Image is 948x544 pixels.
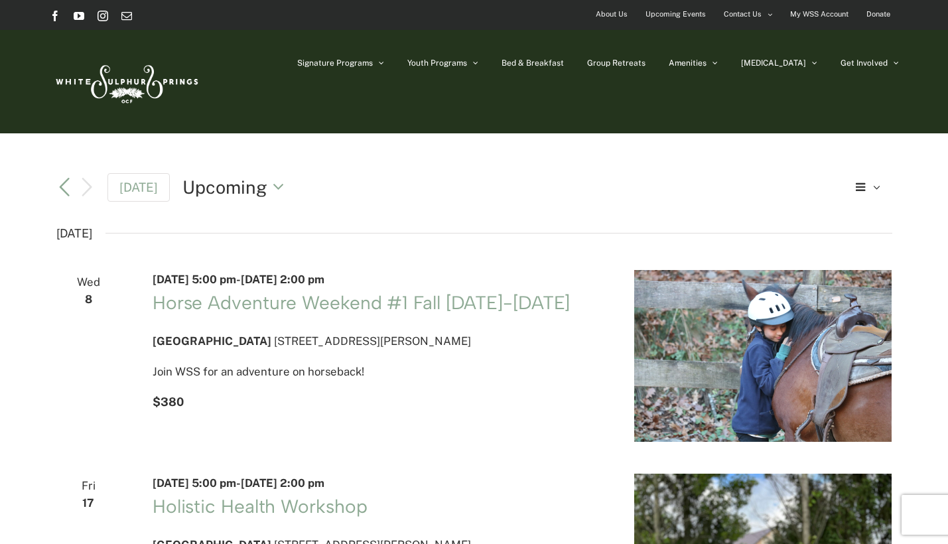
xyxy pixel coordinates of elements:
[407,59,467,67] span: Youth Programs
[741,59,806,67] span: [MEDICAL_DATA]
[182,174,292,200] button: Upcoming
[153,476,324,490] time: -
[741,30,817,96] a: [MEDICAL_DATA]
[153,273,236,286] span: [DATE] 5:00 pm
[153,273,324,286] time: -
[407,30,478,96] a: Youth Programs
[866,5,890,24] span: Donate
[297,59,373,67] span: Signature Programs
[153,334,271,348] span: [GEOGRAPHIC_DATA]
[669,59,707,67] span: Amenities
[50,50,202,113] img: White Sulphur Springs Logo
[297,30,899,96] nav: Main Menu
[121,11,132,21] a: Email
[587,59,645,67] span: Group Retreats
[241,273,324,286] span: [DATE] 2:00 pm
[634,270,892,442] img: IMG_1414
[841,59,888,67] span: Get Involved
[841,30,899,96] a: Get Involved
[153,362,603,381] p: Join WSS for an adventure on horseback!
[56,494,121,513] span: 17
[56,290,121,309] span: 8
[502,59,564,67] span: Bed & Breakfast
[790,5,848,24] span: My WSS Account
[596,5,628,24] span: About Us
[669,30,718,96] a: Amenities
[502,30,564,96] a: Bed & Breakfast
[153,495,368,517] a: Holistic Health Workshop
[153,476,236,490] span: [DATE] 5:00 pm
[587,30,645,96] a: Group Retreats
[74,11,84,21] a: YouTube
[56,179,72,195] a: Previous Events
[50,11,60,21] a: Facebook
[98,11,108,21] a: Instagram
[79,176,95,198] button: Next Events
[56,273,121,292] span: Wed
[724,5,762,24] span: Contact Us
[56,476,121,496] span: Fri
[153,291,571,314] a: Horse Adventure Weekend #1 Fall [DATE]-[DATE]
[297,30,384,96] a: Signature Programs
[274,334,471,348] span: [STREET_ADDRESS][PERSON_NAME]
[107,173,170,202] a: [DATE]
[153,395,184,409] span: $380
[56,223,92,244] time: [DATE]
[182,174,267,200] span: Upcoming
[645,5,706,24] span: Upcoming Events
[241,476,324,490] span: [DATE] 2:00 pm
